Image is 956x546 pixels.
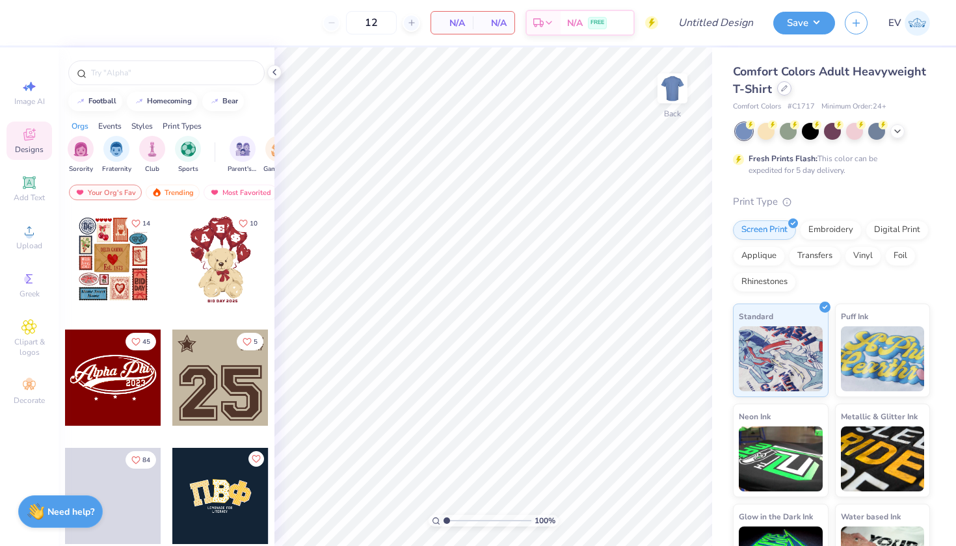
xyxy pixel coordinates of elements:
span: # C1717 [788,101,815,112]
span: Sorority [69,164,93,174]
div: football [88,97,116,105]
span: Decorate [14,395,45,406]
button: Like [248,451,264,467]
span: Club [145,164,159,174]
button: Like [237,333,263,350]
img: Metallic & Glitter Ink [841,426,925,491]
div: filter for Sports [175,136,201,174]
a: EV [888,10,930,36]
button: filter button [139,136,165,174]
img: Neon Ink [739,426,823,491]
div: bear [222,97,238,105]
div: homecoming [147,97,192,105]
div: Foil [885,246,916,266]
span: Metallic & Glitter Ink [841,409,918,423]
span: Neon Ink [739,409,771,423]
div: Most Favorited [204,185,277,200]
img: Puff Ink [841,326,925,391]
span: N/A [567,16,583,30]
img: most_fav.gif [209,188,220,197]
button: filter button [175,136,201,174]
div: Print Type [733,194,930,209]
div: filter for Fraternity [102,136,131,174]
span: N/A [481,16,507,30]
div: Styles [131,120,153,132]
div: filter for Game Day [263,136,293,174]
img: most_fav.gif [75,188,85,197]
img: Standard [739,326,823,391]
img: trend_line.gif [75,97,86,105]
div: filter for Club [139,136,165,174]
span: Puff Ink [841,309,868,323]
img: Parent's Weekend Image [235,142,250,157]
span: Fraternity [102,164,131,174]
button: homecoming [127,92,198,111]
input: Untitled Design [668,10,763,36]
button: Like [233,214,263,232]
span: Greek [20,289,40,299]
span: Image AI [14,96,45,107]
div: Vinyl [845,246,881,266]
span: 5 [254,339,258,345]
button: Like [126,214,156,232]
span: 45 [142,339,150,345]
span: EV [888,16,901,31]
span: Comfort Colors Adult Heavyweight T-Shirt [733,64,926,97]
img: Sorority Image [73,142,88,157]
div: filter for Sorority [68,136,94,174]
span: Game Day [263,164,293,174]
span: Upload [16,240,42,251]
span: Designs [15,144,44,155]
span: 100 % [535,515,555,526]
img: Fraternity Image [109,142,124,157]
input: – – [346,11,397,34]
button: filter button [263,136,293,174]
img: trending.gif [152,188,162,197]
div: Print Types [163,120,202,132]
div: filter for Parent's Weekend [228,136,258,174]
img: Emily Von Buttlar [905,10,930,36]
div: Transfers [789,246,841,266]
img: Club Image [145,142,159,157]
div: Digital Print [866,220,929,240]
button: bear [202,92,244,111]
button: Like [126,333,156,350]
span: Water based Ink [841,510,901,523]
strong: Fresh Prints Flash: [749,153,817,164]
button: football [68,92,122,111]
img: Back [659,75,685,101]
button: Like [126,451,156,469]
span: Add Text [14,192,45,203]
img: trend_line.gif [134,97,144,105]
div: Rhinestones [733,272,796,292]
img: trend_line.gif [209,97,220,105]
div: Applique [733,246,785,266]
button: Save [773,12,835,34]
div: Events [98,120,122,132]
div: Back [664,108,681,120]
span: 14 [142,220,150,227]
strong: Need help? [47,506,94,518]
span: 10 [250,220,258,227]
div: This color can be expedited for 5 day delivery. [749,153,909,176]
img: Sports Image [181,142,196,157]
input: Try "Alpha" [90,66,256,79]
span: Glow in the Dark Ink [739,510,813,523]
button: filter button [228,136,258,174]
span: 84 [142,457,150,463]
span: Sports [178,164,198,174]
div: Screen Print [733,220,796,240]
img: Game Day Image [271,142,286,157]
span: N/A [439,16,465,30]
span: Minimum Order: 24 + [821,101,886,112]
div: Your Org's Fav [69,185,142,200]
span: FREE [591,18,604,27]
button: filter button [102,136,131,174]
div: Embroidery [800,220,862,240]
span: Clipart & logos [7,337,52,357]
div: Trending [146,185,200,200]
div: Orgs [72,120,88,132]
span: Parent's Weekend [228,164,258,174]
button: filter button [68,136,94,174]
span: Comfort Colors [733,101,781,112]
